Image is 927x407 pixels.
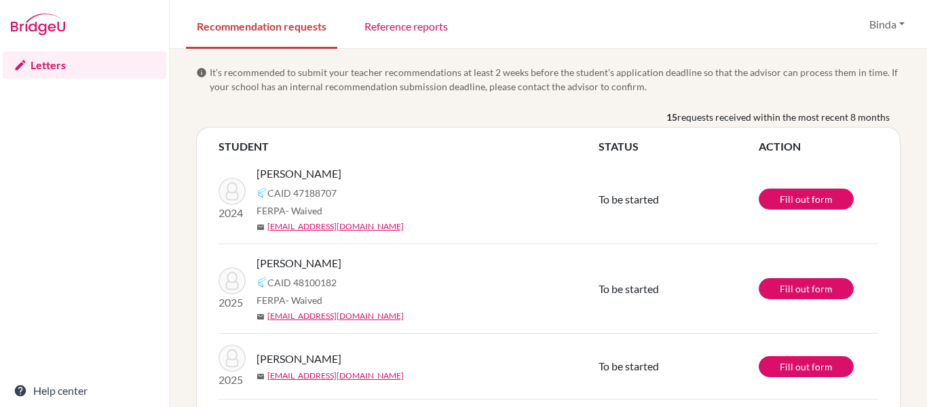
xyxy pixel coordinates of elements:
[219,205,246,221] p: 2024
[286,205,322,216] span: - Waived
[267,186,337,200] span: CAID 47188707
[219,372,246,388] p: 2025
[257,166,341,182] span: [PERSON_NAME]
[257,372,265,381] span: mail
[759,138,878,155] th: ACTION
[267,275,337,290] span: CAID 48100182
[354,2,459,49] a: Reference reports
[257,277,267,288] img: Common App logo
[759,278,854,299] a: Fill out form
[3,377,166,404] a: Help center
[759,356,854,377] a: Fill out form
[677,110,890,124] span: requests received within the most recent 8 months
[219,138,599,155] th: STUDENT
[599,193,659,206] span: To be started
[257,293,322,307] span: FERPA
[219,345,246,372] img: Devkota, Rahul
[257,255,341,271] span: [PERSON_NAME]
[219,267,246,294] img: Khadka, Bibek
[3,52,166,79] a: Letters
[863,12,911,37] button: Binda
[257,203,322,218] span: FERPA
[219,294,246,311] p: 2025
[257,313,265,321] span: mail
[267,310,404,322] a: [EMAIL_ADDRESS][DOMAIN_NAME]
[257,187,267,198] img: Common App logo
[599,282,659,295] span: To be started
[599,138,759,155] th: STATUS
[759,189,854,210] a: Fill out form
[11,14,65,35] img: Bridge-U
[267,220,404,233] a: [EMAIL_ADDRESS][DOMAIN_NAME]
[599,360,659,372] span: To be started
[186,2,337,49] a: Recommendation requests
[267,370,404,382] a: [EMAIL_ADDRESS][DOMAIN_NAME]
[666,110,677,124] b: 15
[257,351,341,367] span: [PERSON_NAME]
[219,178,246,205] img: Bastola, Eric
[286,294,322,306] span: - Waived
[257,223,265,231] span: mail
[210,65,901,94] span: It’s recommended to submit your teacher recommendations at least 2 weeks before the student’s app...
[196,67,207,78] span: info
